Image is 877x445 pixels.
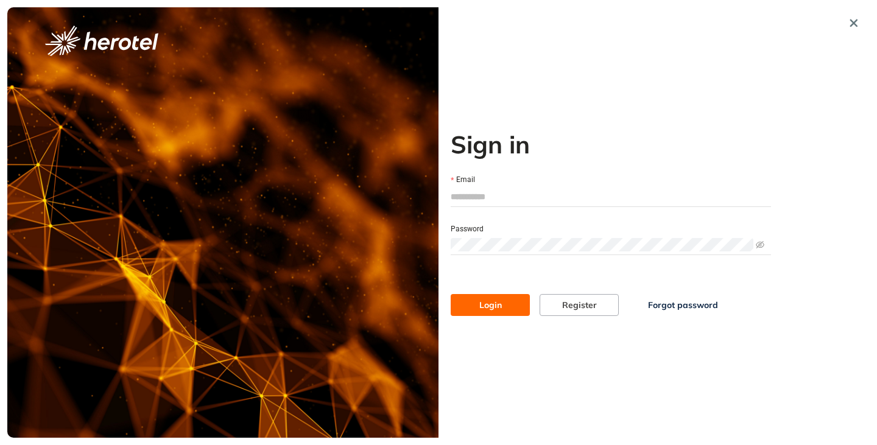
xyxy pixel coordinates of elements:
span: eye-invisible [756,240,764,249]
span: Forgot password [648,298,718,312]
label: Email [451,174,475,186]
img: logo [45,26,158,56]
span: Login [479,298,502,312]
button: Forgot password [629,294,738,316]
input: Password [451,238,753,251]
button: logo [26,26,178,56]
label: Password [451,223,484,235]
h2: Sign in [451,130,771,159]
span: Register [562,298,597,312]
button: Login [451,294,530,316]
button: Register [540,294,619,316]
input: Email [451,187,771,206]
img: cover image [7,7,438,438]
